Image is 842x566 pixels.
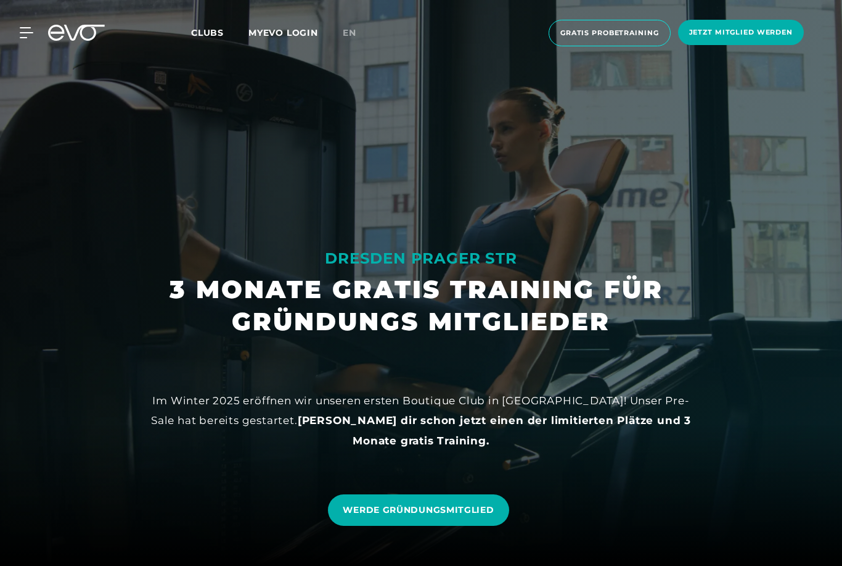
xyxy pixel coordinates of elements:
a: MYEVO LOGIN [248,27,318,38]
span: Jetzt Mitglied werden [689,27,793,38]
a: en [343,26,371,40]
span: Clubs [191,27,224,38]
div: DRESDEN PRAGER STR [170,249,672,268]
a: Clubs [191,27,248,38]
span: en [343,27,356,38]
span: WERDE GRÜNDUNGSMITGLIED [343,504,494,517]
strong: [PERSON_NAME] dir schon jetzt einen der limitierten Plätze und 3 Monate gratis Training. [298,414,691,446]
h1: 3 MONATE GRATIS TRAINING FÜR GRÜNDUNGS MITGLIEDER [170,273,672,338]
a: Jetzt Mitglied werden [674,20,807,46]
a: Gratis Probetraining [545,20,674,46]
div: Im Winter 2025 eröffnen wir unseren ersten Boutique Club in [GEOGRAPHIC_DATA]! Unser Pre-Sale hat... [144,391,698,451]
span: Gratis Probetraining [560,28,659,38]
a: WERDE GRÜNDUNGSMITGLIED [328,494,509,526]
